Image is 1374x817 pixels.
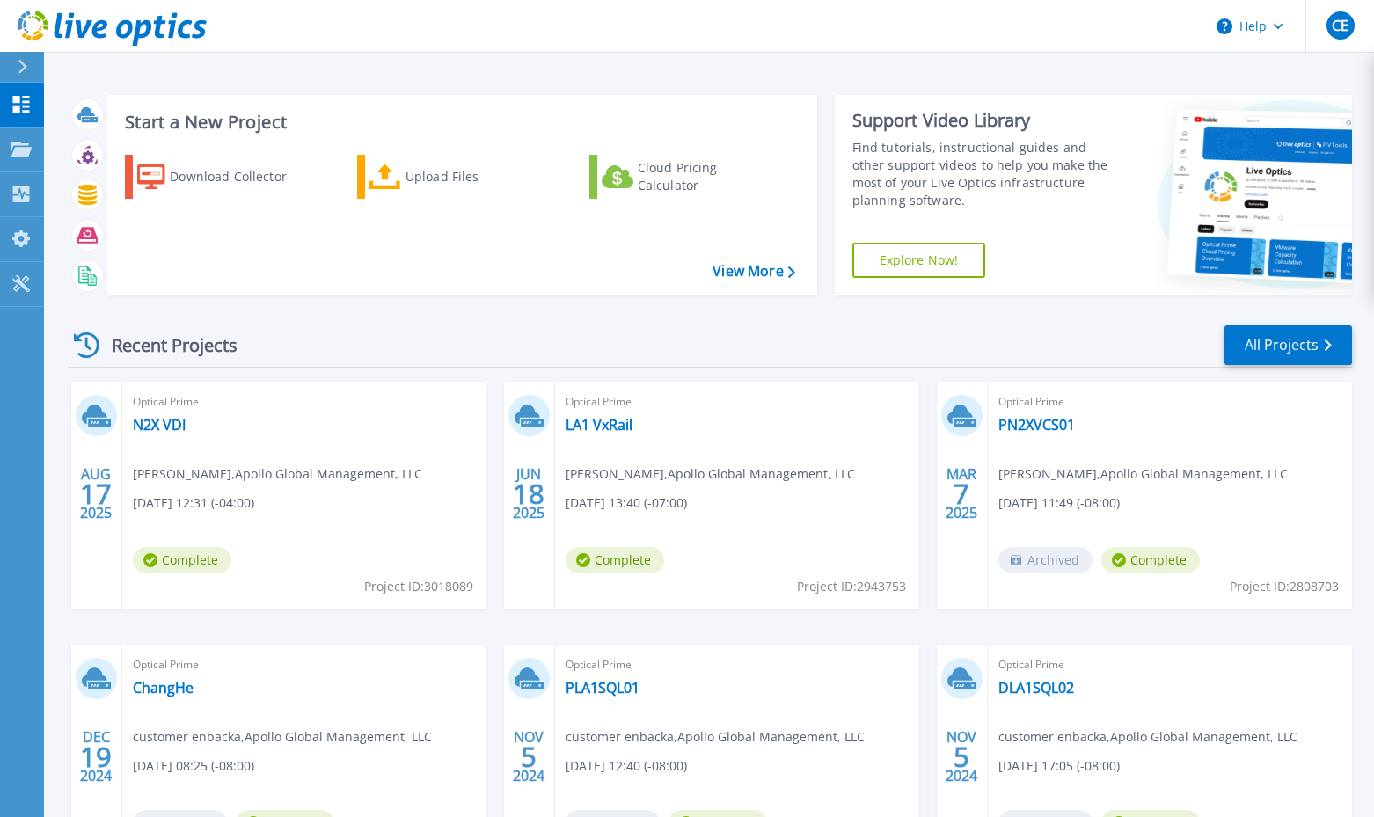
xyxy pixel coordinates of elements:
a: ChangHe [133,679,194,697]
span: 5 [521,749,537,764]
span: 18 [513,486,544,501]
span: Optical Prime [566,655,909,675]
a: Cloud Pricing Calculator [589,155,786,199]
span: customer enbacka , Apollo Global Management, LLC [998,727,1297,747]
div: NOV 2024 [512,725,545,789]
span: [PERSON_NAME] , Apollo Global Management, LLC [998,464,1288,484]
span: customer enbacka , Apollo Global Management, LLC [566,727,865,747]
a: Explore Now! [852,243,986,278]
span: 17 [80,486,112,501]
span: Optical Prime [998,392,1341,412]
span: [DATE] 08:25 (-08:00) [133,756,254,776]
div: DEC 2024 [79,725,113,789]
a: PN2XVCS01 [998,416,1075,434]
div: Cloud Pricing Calculator [638,159,778,194]
span: 7 [954,486,969,501]
a: N2X VDI [133,416,186,434]
div: Upload Files [406,159,546,194]
span: Project ID: 2808703 [1230,577,1339,596]
div: JUN 2025 [512,462,545,526]
span: 19 [80,749,112,764]
a: LA1 VxRail [566,416,632,434]
a: PLA1SQL01 [566,679,639,697]
span: Project ID: 3018089 [364,577,473,596]
h3: Start a New Project [125,113,794,132]
span: [DATE] 12:31 (-04:00) [133,493,254,513]
span: Complete [133,547,231,573]
div: AUG 2025 [79,462,113,526]
div: NOV 2024 [945,725,978,789]
span: Optical Prime [998,655,1341,675]
div: MAR 2025 [945,462,978,526]
span: [PERSON_NAME] , Apollo Global Management, LLC [566,464,855,484]
div: Support Video Library [852,109,1113,132]
span: CE [1332,18,1348,33]
a: All Projects [1224,325,1352,365]
a: Upload Files [357,155,553,199]
div: Download Collector [170,159,311,194]
span: Optical Prime [566,392,909,412]
span: Optical Prime [133,655,476,675]
span: [DATE] 13:40 (-07:00) [566,493,687,513]
span: customer enbacka , Apollo Global Management, LLC [133,727,432,747]
span: Project ID: 2943753 [797,577,906,596]
span: [DATE] 11:49 (-08:00) [998,493,1120,513]
a: DLA1SQL02 [998,679,1074,697]
a: Download Collector [125,155,321,199]
span: [DATE] 12:40 (-08:00) [566,756,687,776]
span: Complete [566,547,664,573]
span: 5 [954,749,969,764]
div: Recent Projects [68,324,261,367]
span: [DATE] 17:05 (-08:00) [998,756,1120,776]
a: View More [713,263,794,280]
span: Complete [1101,547,1200,573]
div: Find tutorials, instructional guides and other support videos to help you make the most of your L... [852,139,1113,209]
span: Optical Prime [133,392,476,412]
span: [PERSON_NAME] , Apollo Global Management, LLC [133,464,422,484]
span: Archived [998,547,1093,573]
